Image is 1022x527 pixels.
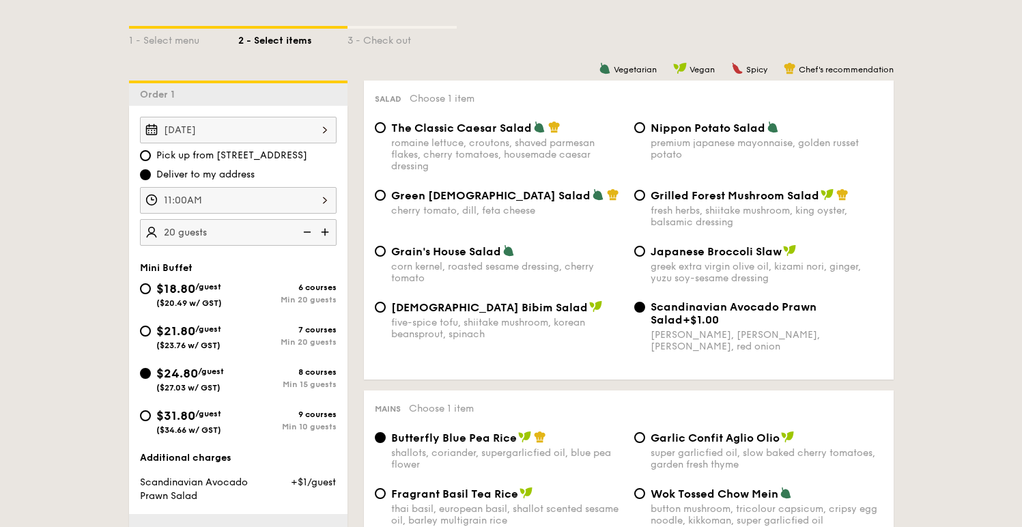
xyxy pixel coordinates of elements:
img: icon-chef-hat.a58ddaea.svg [836,188,849,201]
input: Butterfly Blue Pea Riceshallots, coriander, supergarlicfied oil, blue pea flower [375,432,386,443]
div: [PERSON_NAME], [PERSON_NAME], [PERSON_NAME], red onion [651,329,883,352]
span: Fragrant Basil Tea Rice [391,487,518,500]
img: icon-chef-hat.a58ddaea.svg [607,188,619,201]
img: icon-vegan.f8ff3823.svg [783,244,797,257]
span: /guest [195,409,221,418]
span: Vegan [690,65,715,74]
input: Grilled Forest Mushroom Saladfresh herbs, shiitake mushroom, king oyster, balsamic dressing [634,190,645,201]
span: Green [DEMOGRAPHIC_DATA] Salad [391,189,591,202]
input: $31.80/guest($34.66 w/ GST)9 coursesMin 10 guests [140,410,151,421]
img: icon-vegetarian.fe4039eb.svg [780,487,792,499]
span: Pick up from [STREET_ADDRESS] [156,149,307,162]
div: Min 20 guests [238,295,337,304]
img: icon-chef-hat.a58ddaea.svg [784,62,796,74]
span: $18.80 [156,281,195,296]
img: icon-vegetarian.fe4039eb.svg [533,121,545,133]
div: five-spice tofu, shiitake mushroom, korean beansprout, spinach [391,317,623,340]
span: Nippon Potato Salad [651,122,765,134]
div: premium japanese mayonnaise, golden russet potato [651,137,883,160]
span: [DEMOGRAPHIC_DATA] Bibim Salad [391,301,588,314]
img: icon-vegetarian.fe4039eb.svg [767,121,779,133]
input: Garlic Confit Aglio Oliosuper garlicfied oil, slow baked cherry tomatoes, garden fresh thyme [634,432,645,443]
img: icon-vegan.f8ff3823.svg [821,188,834,201]
span: Order 1 [140,89,180,100]
span: Wok Tossed Chow Mein [651,487,778,500]
span: +$1.00 [683,313,719,326]
div: 1 - Select menu [129,29,238,48]
span: ($23.76 w/ GST) [156,341,221,350]
input: Grain's House Saladcorn kernel, roasted sesame dressing, cherry tomato [375,246,386,257]
img: icon-spicy.37a8142b.svg [731,62,743,74]
span: Spicy [746,65,767,74]
span: /guest [195,324,221,334]
span: $31.80 [156,408,195,423]
div: thai basil, european basil, shallot scented sesame oil, barley multigrain rice [391,503,623,526]
img: icon-reduce.1d2dbef1.svg [296,219,316,245]
img: icon-vegan.f8ff3823.svg [589,300,603,313]
div: shallots, coriander, supergarlicfied oil, blue pea flower [391,447,623,470]
span: Choose 1 item [410,93,474,104]
input: [DEMOGRAPHIC_DATA] Bibim Saladfive-spice tofu, shiitake mushroom, korean beansprout, spinach [375,302,386,313]
span: Mains [375,404,401,414]
div: 2 - Select items [238,29,347,48]
span: Mini Buffet [140,262,193,274]
div: 7 courses [238,325,337,334]
input: Green [DEMOGRAPHIC_DATA] Saladcherry tomato, dill, feta cheese [375,190,386,201]
img: icon-vegetarian.fe4039eb.svg [502,244,515,257]
span: $24.80 [156,366,198,381]
input: Pick up from [STREET_ADDRESS] [140,150,151,161]
span: /guest [198,367,224,376]
img: icon-vegan.f8ff3823.svg [518,431,532,443]
input: Deliver to my address [140,169,151,180]
input: $24.80/guest($27.03 w/ GST)8 coursesMin 15 guests [140,368,151,379]
span: $21.80 [156,324,195,339]
img: icon-add.58712e84.svg [316,219,337,245]
span: Garlic Confit Aglio Olio [651,431,780,444]
span: Salad [375,94,401,104]
div: button mushroom, tricolour capsicum, cripsy egg noodle, kikkoman, super garlicfied oil [651,503,883,526]
input: Scandinavian Avocado Prawn Salad+$1.00[PERSON_NAME], [PERSON_NAME], [PERSON_NAME], red onion [634,302,645,313]
span: Chef's recommendation [799,65,894,74]
img: icon-chef-hat.a58ddaea.svg [534,431,546,443]
span: Vegetarian [614,65,657,74]
input: Event time [140,187,337,214]
span: Scandinavian Avocado Prawn Salad [140,476,248,502]
div: Additional charges [140,451,337,465]
div: Min 10 guests [238,422,337,431]
div: 9 courses [238,410,337,419]
span: Choose 1 item [409,403,474,414]
div: romaine lettuce, croutons, shaved parmesan flakes, cherry tomatoes, housemade caesar dressing [391,137,623,172]
div: 8 courses [238,367,337,377]
img: icon-vegetarian.fe4039eb.svg [592,188,604,201]
img: icon-vegetarian.fe4039eb.svg [599,62,611,74]
span: Japanese Broccoli Slaw [651,245,782,258]
div: fresh herbs, shiitake mushroom, king oyster, balsamic dressing [651,205,883,228]
img: icon-chef-hat.a58ddaea.svg [548,121,560,133]
img: icon-vegan.f8ff3823.svg [520,487,533,499]
div: cherry tomato, dill, feta cheese [391,205,623,216]
div: corn kernel, roasted sesame dressing, cherry tomato [391,261,623,284]
div: Min 20 guests [238,337,337,347]
input: Japanese Broccoli Slawgreek extra virgin olive oil, kizami nori, ginger, yuzu soy-sesame dressing [634,246,645,257]
img: icon-vegan.f8ff3823.svg [673,62,687,74]
div: 3 - Check out [347,29,457,48]
span: The Classic Caesar Salad [391,122,532,134]
input: Fragrant Basil Tea Ricethai basil, european basil, shallot scented sesame oil, barley multigrain ... [375,488,386,499]
input: The Classic Caesar Saladromaine lettuce, croutons, shaved parmesan flakes, cherry tomatoes, house... [375,122,386,133]
div: super garlicfied oil, slow baked cherry tomatoes, garden fresh thyme [651,447,883,470]
input: Number of guests [140,219,337,246]
span: Grain's House Salad [391,245,501,258]
span: Butterfly Blue Pea Rice [391,431,517,444]
img: icon-vegan.f8ff3823.svg [781,431,795,443]
span: +$1/guest [291,476,336,488]
span: /guest [195,282,221,291]
span: ($34.66 w/ GST) [156,425,221,435]
input: Wok Tossed Chow Meinbutton mushroom, tricolour capsicum, cripsy egg noodle, kikkoman, super garli... [634,488,645,499]
input: $21.80/guest($23.76 w/ GST)7 coursesMin 20 guests [140,326,151,337]
input: Event date [140,117,337,143]
div: 6 courses [238,283,337,292]
input: Nippon Potato Saladpremium japanese mayonnaise, golden russet potato [634,122,645,133]
span: ($20.49 w/ GST) [156,298,222,308]
span: Scandinavian Avocado Prawn Salad [651,300,817,326]
div: Min 15 guests [238,380,337,389]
